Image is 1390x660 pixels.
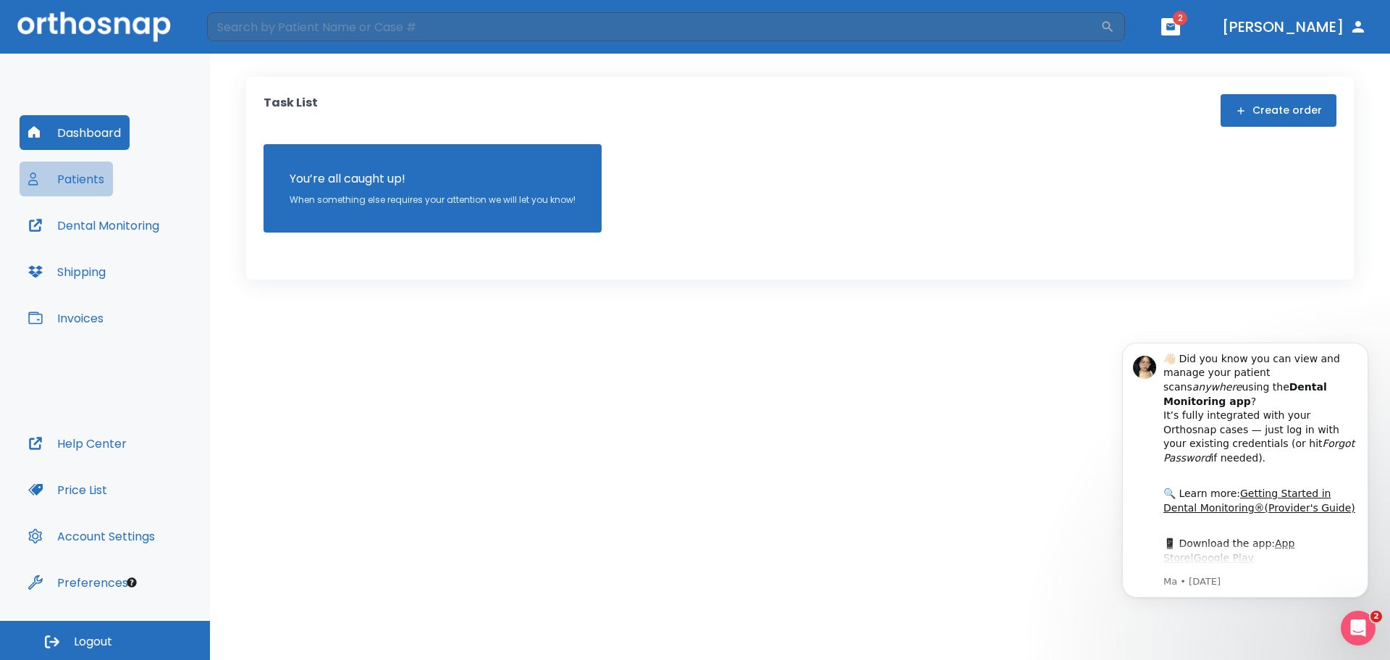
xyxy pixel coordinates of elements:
[20,301,112,335] button: Invoices
[1341,611,1376,646] iframe: Intercom live chat
[20,472,116,507] button: Price List
[20,254,114,289] button: Shipping
[20,115,130,150] button: Dashboard
[20,426,135,461] button: Help Center
[125,576,138,589] div: Tooltip anchor
[1221,94,1336,127] button: Create order
[290,193,576,206] p: When something else requires your attention we will let you know!
[17,12,171,41] img: Orthosnap
[74,634,112,650] span: Logout
[20,519,164,554] button: Account Settings
[207,12,1100,41] input: Search by Patient Name or Case #
[290,170,576,188] p: You’re all caught up!
[1100,325,1390,653] iframe: Intercom notifications message
[20,565,137,600] button: Preferences
[1370,611,1382,622] span: 2
[1173,11,1187,25] span: 2
[20,208,168,243] button: Dental Monitoring
[1216,14,1373,40] button: [PERSON_NAME]
[264,94,318,127] p: Task List
[20,162,113,196] button: Patients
